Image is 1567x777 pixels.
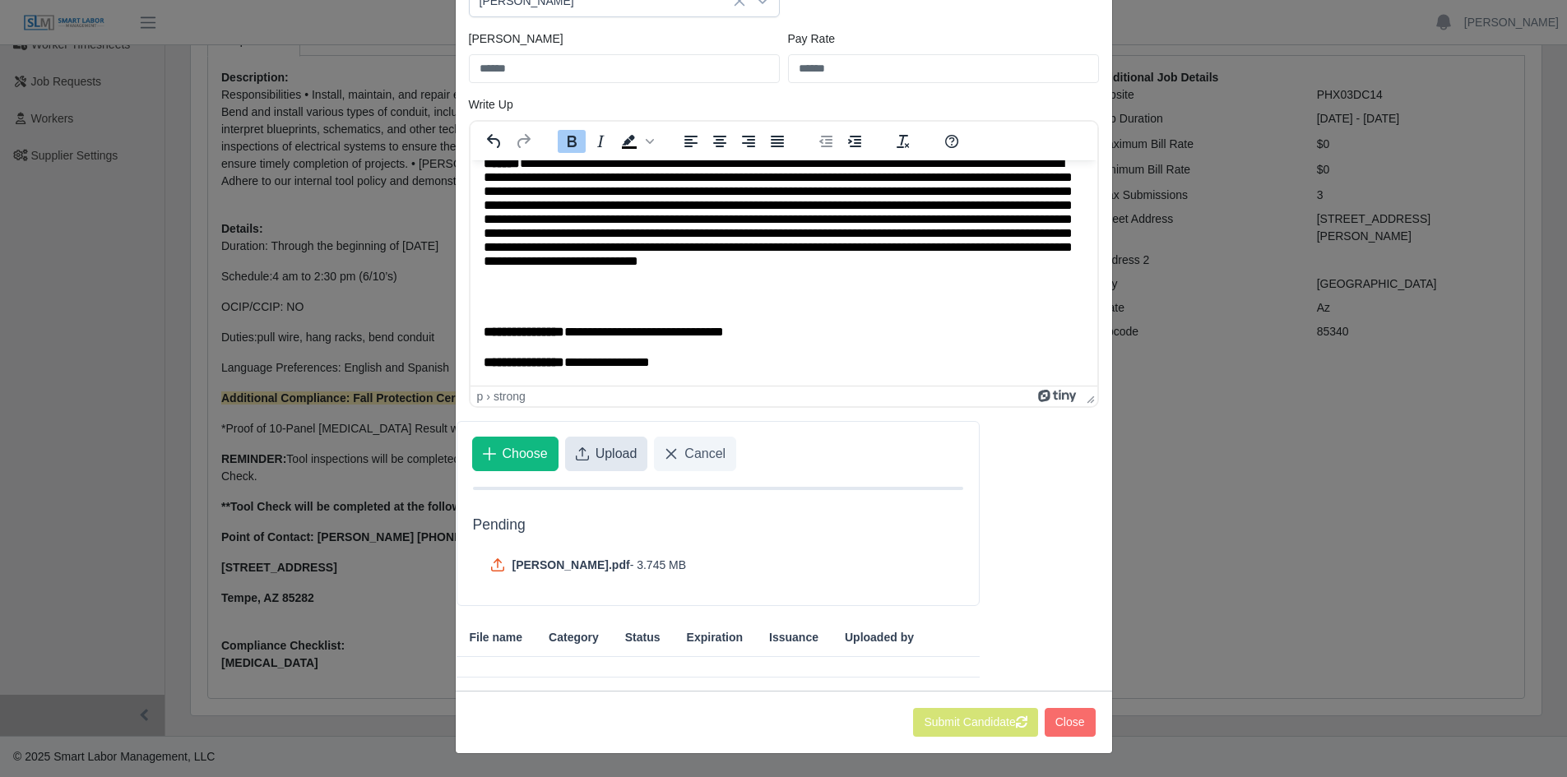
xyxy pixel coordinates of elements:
button: Choose [472,437,559,471]
button: Redo [509,130,537,153]
span: [PERSON_NAME].pdf [512,557,630,573]
div: strong [494,390,526,403]
button: Submit Candidate [913,708,1037,737]
button: Justify [763,130,791,153]
button: Decrease indent [812,130,840,153]
div: Background color Black [615,130,656,153]
button: Italic [586,130,614,153]
label: Pay Rate [788,30,836,48]
iframe: Rich Text Area [471,160,1097,386]
span: - 3.745 MB [630,557,686,573]
span: Cancel [684,444,726,464]
button: Clear formatting [889,130,917,153]
button: Increase indent [841,130,869,153]
button: Upload [565,437,648,471]
div: › [486,390,490,403]
label: Write Up [469,96,513,113]
button: Align right [735,130,763,153]
span: Uploaded by [845,629,914,646]
button: Close [1045,708,1096,737]
button: Align left [677,130,705,153]
span: Choose [503,444,548,464]
label: [PERSON_NAME] [469,30,563,48]
span: Issuance [769,629,818,646]
div: p [477,390,484,403]
span: Upload [596,444,637,464]
span: Status [625,629,661,646]
button: Align center [706,130,734,153]
a: Powered by Tiny [1038,390,1079,403]
h5: Pending [473,516,964,534]
button: Cancel [654,437,736,471]
div: Press the Up and Down arrow keys to resize the editor. [1080,386,1097,406]
span: File name [470,629,523,646]
span: Expiration [687,629,743,646]
button: Undo [480,130,508,153]
button: Bold [558,130,586,153]
span: Category [549,629,599,646]
button: Help [938,130,966,153]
